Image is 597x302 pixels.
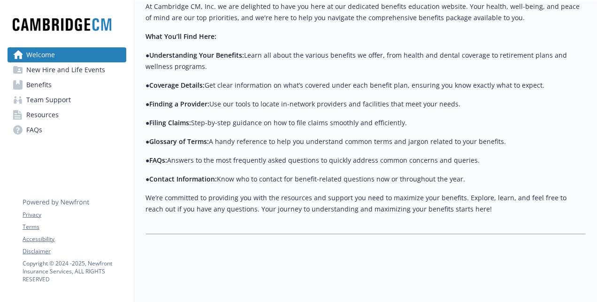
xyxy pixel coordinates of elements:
[145,155,586,166] p: ● Answers to the most frequently asked questions to quickly address common concerns and queries.
[8,107,126,122] a: Resources
[23,211,126,219] a: Privacy
[149,137,209,146] strong: Glossary of Terms:
[8,62,126,77] a: New Hire and Life Events
[145,192,586,215] p: We’re committed to providing you with the resources and support you need to maximize your benefit...
[26,77,52,92] span: Benefits
[145,80,586,91] p: ● Get clear information on what’s covered under each benefit plan, ensuring you know exactly what...
[145,98,586,110] p: ● Use our tools to locate in-network providers and facilities that meet your needs.
[23,259,126,283] p: Copyright © 2024 - 2025 , Newfront Insurance Services, ALL RIGHTS RESERVED
[26,122,42,137] span: FAQs
[145,32,216,41] strong: What You’ll Find Here:
[149,118,191,127] strong: Filing Claims:
[8,122,126,137] a: FAQs
[149,156,167,165] strong: FAQs:
[8,92,126,107] a: Team Support
[149,81,205,90] strong: Coverage Details:
[26,92,71,107] span: Team Support
[26,47,55,62] span: Welcome
[149,99,209,108] strong: Finding a Provider:
[8,47,126,62] a: Welcome
[8,77,126,92] a: Benefits
[145,136,586,147] p: ● A handy reference to help you understand common terms and jargon related to your benefits.
[23,235,126,243] a: Accessibility
[23,223,126,231] a: Terms
[145,50,586,72] p: ● Learn all about the various benefits we offer, from health and dental coverage to retirement pl...
[145,174,586,185] p: ● Know who to contact for benefit-related questions now or throughout the year.
[23,247,126,256] a: Disclaimer
[149,51,244,60] strong: Understanding Your Benefits:
[145,117,586,128] p: ● Step-by-step guidance on how to file claims smoothly and efficiently.
[145,1,586,23] p: At Cambridge CM, Inc. we are delighted to have you here at our dedicated benefits education websi...
[26,107,59,122] span: Resources
[26,62,105,77] span: New Hire and Life Events
[149,174,217,183] strong: Contact Information:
